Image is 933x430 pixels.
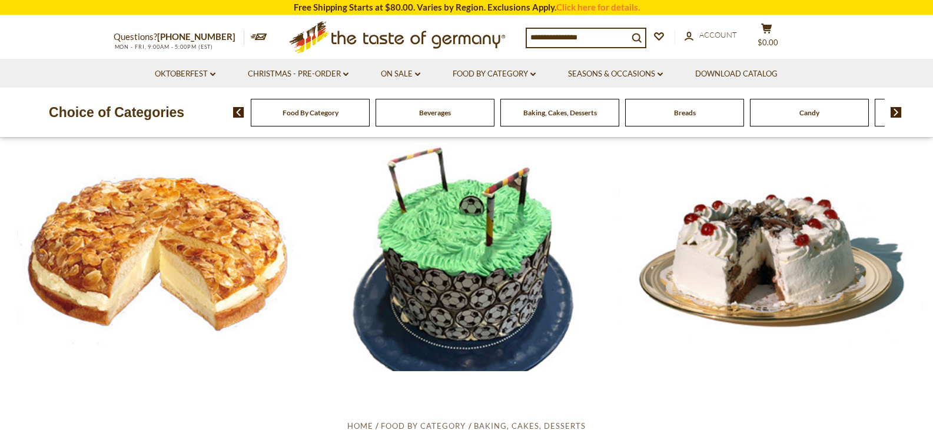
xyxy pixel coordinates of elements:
[568,68,663,81] a: Seasons & Occasions
[248,68,348,81] a: Christmas - PRE-ORDER
[233,107,244,118] img: previous arrow
[114,44,214,50] span: MON - FRI, 9:00AM - 5:00PM (EST)
[155,68,215,81] a: Oktoberfest
[749,23,785,52] button: $0.00
[381,68,420,81] a: On Sale
[453,68,536,81] a: Food By Category
[114,29,244,45] p: Questions?
[758,38,778,47] span: $0.00
[891,107,902,118] img: next arrow
[695,68,778,81] a: Download Catalog
[699,30,737,39] span: Account
[799,108,819,117] a: Candy
[283,108,338,117] a: Food By Category
[674,108,696,117] a: Breads
[157,31,235,42] a: [PHONE_NUMBER]
[523,108,597,117] a: Baking, Cakes, Desserts
[556,2,640,12] a: Click here for details.
[419,108,451,117] a: Beverages
[685,29,737,42] a: Account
